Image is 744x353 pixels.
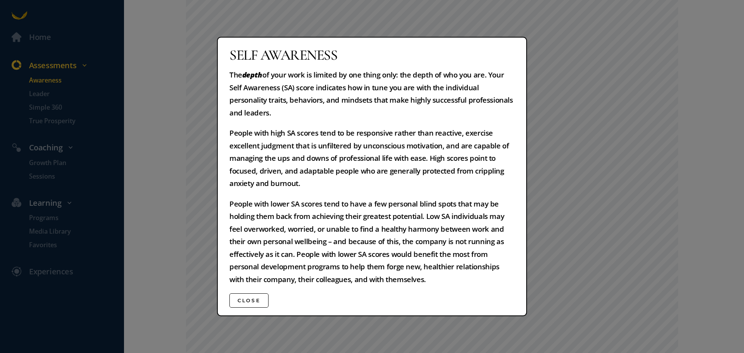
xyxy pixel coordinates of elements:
button: Close [229,293,269,308]
p: People with lower SA scores tend to have a few personal blind spots that may be holding them back... [229,198,515,286]
p: People with high SA scores tend to be responsive rather than reactive, exercise excellent judgmen... [229,127,515,190]
em: depth [242,70,262,79]
span: Self Awareness [229,45,337,65]
p: The of your work is limited by one thing only: the depth of who you are. Your Self Awareness (SA)... [229,69,515,119]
